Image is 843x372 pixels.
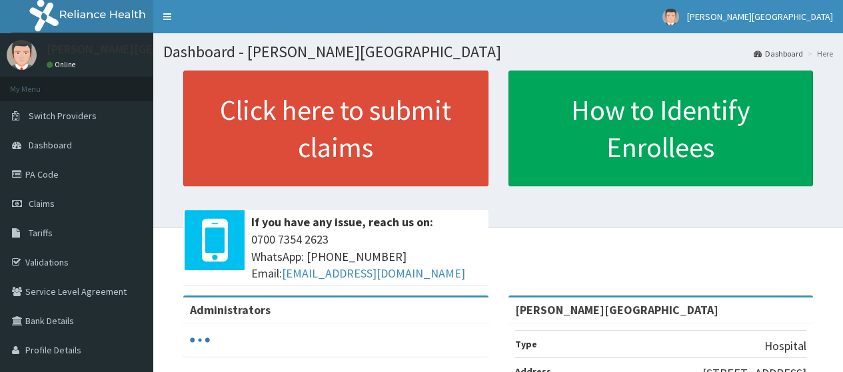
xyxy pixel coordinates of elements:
[251,231,482,282] span: 0700 7354 2623 WhatsApp: [PHONE_NUMBER] Email:
[804,48,833,59] li: Here
[754,48,803,59] a: Dashboard
[183,71,488,186] a: Click here to submit claims
[29,139,72,151] span: Dashboard
[7,40,37,70] img: User Image
[29,227,53,239] span: Tariffs
[47,60,79,69] a: Online
[282,266,465,281] a: [EMAIL_ADDRESS][DOMAIN_NAME]
[163,43,833,61] h1: Dashboard - [PERSON_NAME][GEOGRAPHIC_DATA]
[190,302,271,317] b: Administrators
[251,214,433,230] b: If you have any issue, reach us on:
[190,330,210,350] svg: audio-loading
[687,11,833,23] span: [PERSON_NAME][GEOGRAPHIC_DATA]
[29,198,55,210] span: Claims
[508,71,814,186] a: How to Identify Enrollees
[764,337,806,355] p: Hospital
[515,338,537,350] b: Type
[29,110,97,122] span: Switch Providers
[47,43,244,55] p: [PERSON_NAME][GEOGRAPHIC_DATA]
[515,302,718,317] strong: [PERSON_NAME][GEOGRAPHIC_DATA]
[662,9,679,25] img: User Image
